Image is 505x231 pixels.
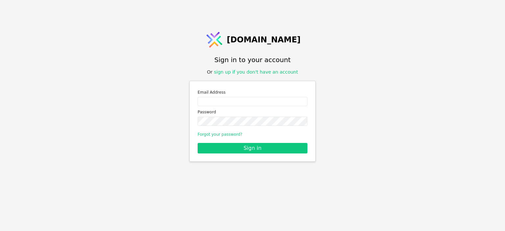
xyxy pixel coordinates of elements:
[198,89,307,96] label: Email Address
[214,69,298,75] a: sign up if you don't have an account
[198,132,242,137] a: Forgot your password?
[198,97,307,106] input: Email address
[198,109,307,115] label: Password
[204,30,301,50] a: [DOMAIN_NAME]
[198,143,307,153] button: Sign in
[207,69,298,76] div: Or
[214,55,291,65] h1: Sign in to your account
[198,117,307,126] input: Password
[227,34,301,46] span: [DOMAIN_NAME]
